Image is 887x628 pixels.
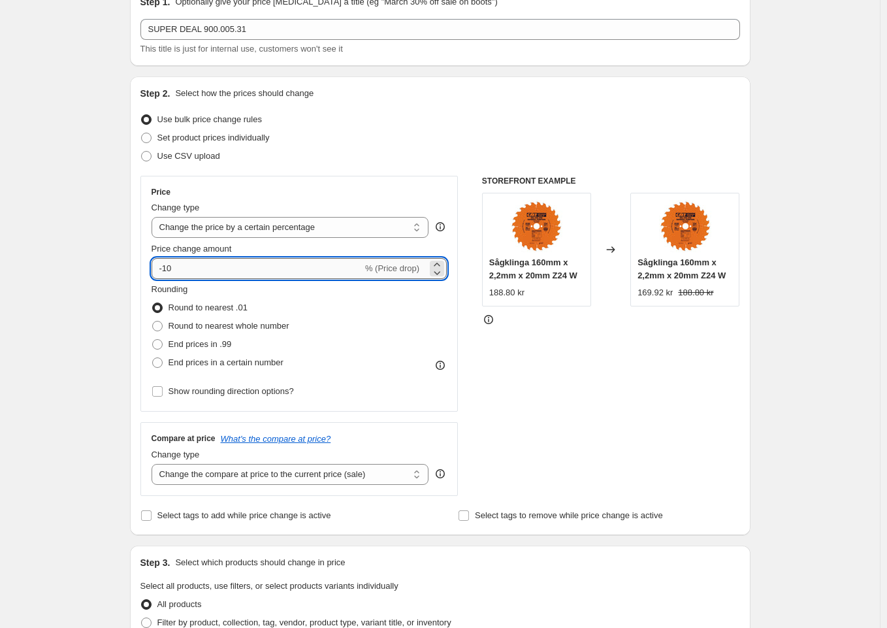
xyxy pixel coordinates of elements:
span: Sågklinga 160mm x 2,2mm x 20mm Z24 W [637,257,726,280]
span: Change type [152,450,200,459]
h3: Price [152,187,170,197]
span: Price change amount [152,244,232,254]
div: help [434,220,447,233]
h2: Step 3. [140,556,170,569]
span: Select all products, use filters, or select products variants individually [140,581,398,591]
img: 291.160.24H_80x.jpg [510,200,562,252]
span: % (Price drop) [365,263,419,273]
strike: 188.80 kr [678,286,713,299]
span: Set product prices individually [157,133,270,142]
input: -15 [152,258,363,279]
span: Round to nearest .01 [169,303,248,312]
input: 30% off holiday sale [140,19,740,40]
h3: Compare at price [152,433,216,444]
span: Use bulk price change rules [157,114,262,124]
span: Change type [152,203,200,212]
span: Select tags to add while price change is active [157,510,331,520]
h2: Step 2. [140,87,170,100]
span: End prices in .99 [169,339,232,349]
span: Sågklinga 160mm x 2,2mm x 20mm Z24 W [489,257,577,280]
span: All products [157,599,202,609]
span: End prices in a certain number [169,357,283,367]
p: Select how the prices should change [175,87,314,100]
span: This title is just for internal use, customers won't see it [140,44,343,54]
span: Filter by product, collection, tag, vendor, product type, variant title, or inventory [157,618,451,627]
h6: STOREFRONT EXAMPLE [482,176,740,186]
span: Round to nearest whole number [169,321,289,331]
span: Rounding [152,284,188,294]
span: Select tags to remove while price change is active [475,510,663,520]
p: Select which products should change in price [175,556,345,569]
span: Show rounding direction options? [169,386,294,396]
div: help [434,467,447,480]
img: 291.160.24H_80x.jpg [659,200,711,252]
button: What's the compare at price? [221,434,331,444]
div: 188.80 kr [489,286,524,299]
div: 169.92 kr [637,286,673,299]
span: Use CSV upload [157,151,220,161]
